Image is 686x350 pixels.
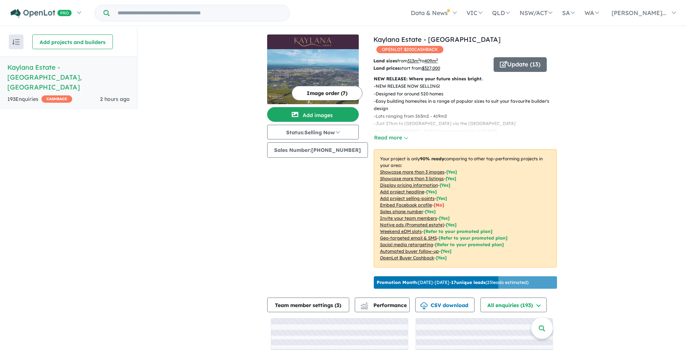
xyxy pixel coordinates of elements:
p: - NEW RELEASE NOW SELLING! [374,83,563,90]
span: CASHBACK [41,95,72,103]
u: Invite your team members [380,215,437,221]
b: Land prices [373,65,400,71]
img: line-chart.svg [361,302,367,306]
u: Sales phone number [380,209,423,214]
button: CSV download [415,298,475,312]
img: Kaylana Estate - Tarneit Logo [270,37,356,46]
span: [PERSON_NAME]... [612,9,667,17]
span: 3 [336,302,339,309]
button: Read more [374,134,408,142]
u: Display pricing information [380,182,438,188]
p: - Easy building homesites in a range of popular sizes to suit your favourite builder's design [374,98,563,113]
b: Land sizes [373,58,397,63]
span: [ Yes ] [439,215,450,221]
button: All enquiries (193) [480,298,547,312]
p: - Just 27km to [GEOGRAPHIC_DATA] via the [GEOGRAPHIC_DATA] [374,120,563,127]
input: Try estate name, suburb, builder or developer [111,5,288,21]
span: [Yes] [436,255,447,260]
u: Showcase more than 3 images [380,169,445,175]
span: [ Yes ] [425,209,436,214]
u: OpenLot Buyer Cashback [380,255,434,260]
p: - Lots ranging from 263m2 - 419m2 [374,113,563,120]
span: [Refer to your promoted plan] [439,235,508,241]
p: [DATE] - [DATE] - ( 25 leads estimated) [377,279,528,286]
u: Add project selling-points [380,196,435,201]
button: Sales Number:[PHONE_NUMBER] [267,142,368,158]
img: Kaylana Estate - Tarneit [267,49,359,104]
button: Performance [355,298,410,312]
sup: 2 [418,58,420,62]
span: [ Yes ] [446,176,456,181]
button: Image order (7) [292,86,362,101]
u: Add project headline [380,189,424,194]
span: [ No ] [434,202,444,208]
u: Geo-targeted email & SMS [380,235,437,241]
p: start from [373,65,488,72]
button: Add images [267,107,359,122]
span: [ Yes ] [446,169,457,175]
sup: 2 [436,58,438,62]
p: - Designed for around 520 homes [374,90,563,98]
img: Openlot PRO Logo White [11,9,72,18]
a: Kaylana Estate - [GEOGRAPHIC_DATA] [373,35,501,44]
u: Automated buyer follow-up [380,248,439,254]
button: Status:Selling Now [267,125,359,139]
b: Promotion Month: [377,280,418,285]
span: [Yes] [446,222,457,227]
span: [ Yes ] [436,196,447,201]
a: Kaylana Estate - Tarneit LogoKaylana Estate - Tarneit [267,34,359,104]
h5: Kaylana Estate - [GEOGRAPHIC_DATA] , [GEOGRAPHIC_DATA] [7,62,130,92]
p: NEW RELEASE: Where your future shines bright. [374,75,557,83]
img: download icon [420,302,428,310]
img: bar-chart.svg [361,305,368,309]
b: 90 % ready [420,156,444,161]
button: Add projects and builders [32,34,113,49]
u: Showcase more than 3 listings [380,176,444,181]
button: Team member settings (3) [267,298,349,312]
u: Embed Facebook profile [380,202,432,208]
span: OPENLOT $ 200 CASHBACK [376,46,443,53]
u: Social media retargeting [380,242,433,247]
p: - Voted [GEOGRAPHIC_DATA]’s happiest suburb in [DATE] [374,128,563,135]
img: sort.svg [12,39,20,45]
u: Weekend eDM slots [380,229,422,234]
span: 2 hours ago [100,96,130,102]
span: [Refer to your promoted plan] [424,229,493,234]
span: to [420,58,438,63]
u: 313 m [407,58,420,63]
span: [ Yes ] [440,182,450,188]
button: Update (13) [494,57,547,72]
p: from [373,57,488,65]
u: Native ads (Promoted estate) [380,222,444,227]
p: Your project is only comparing to other top-performing projects in your area: - - - - - - - - - -... [374,149,557,267]
u: $ 327,000 [422,65,440,71]
b: 17 unique leads [451,280,486,285]
span: Performance [362,302,407,309]
span: [Yes] [441,248,451,254]
u: 409 m [424,58,438,63]
div: 193 Enquir ies [7,95,72,104]
span: [ Yes ] [426,189,437,194]
span: [Refer to your promoted plan] [435,242,504,247]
